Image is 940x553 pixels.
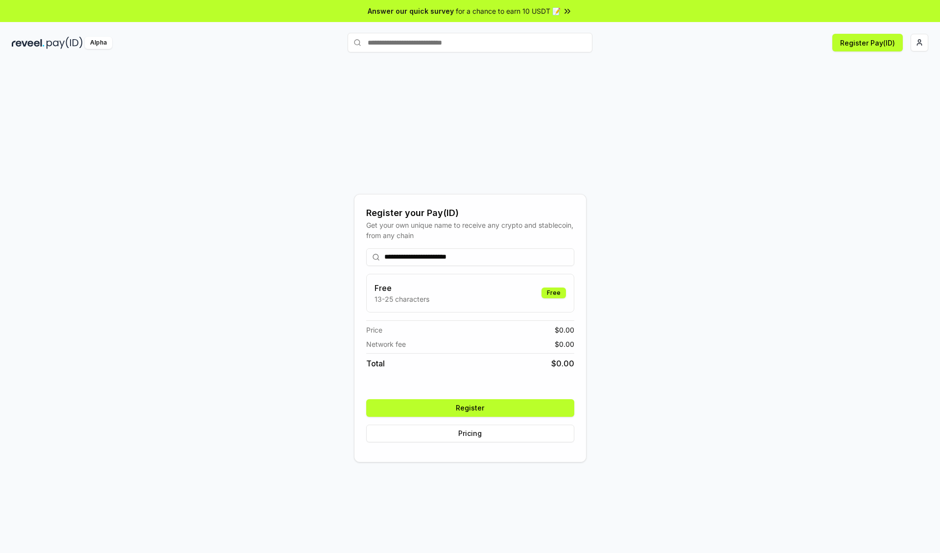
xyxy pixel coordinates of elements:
[47,37,83,49] img: pay_id
[375,294,429,304] p: 13-25 characters
[375,282,429,294] h3: Free
[366,220,574,240] div: Get your own unique name to receive any crypto and stablecoin, from any chain
[366,425,574,442] button: Pricing
[555,339,574,349] span: $ 0.00
[456,6,561,16] span: for a chance to earn 10 USDT 📝
[555,325,574,335] span: $ 0.00
[551,358,574,369] span: $ 0.00
[85,37,112,49] div: Alpha
[366,358,385,369] span: Total
[366,399,574,417] button: Register
[366,339,406,349] span: Network fee
[832,34,903,51] button: Register Pay(ID)
[12,37,45,49] img: reveel_dark
[366,206,574,220] div: Register your Pay(ID)
[366,325,382,335] span: Price
[368,6,454,16] span: Answer our quick survey
[541,288,566,298] div: Free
